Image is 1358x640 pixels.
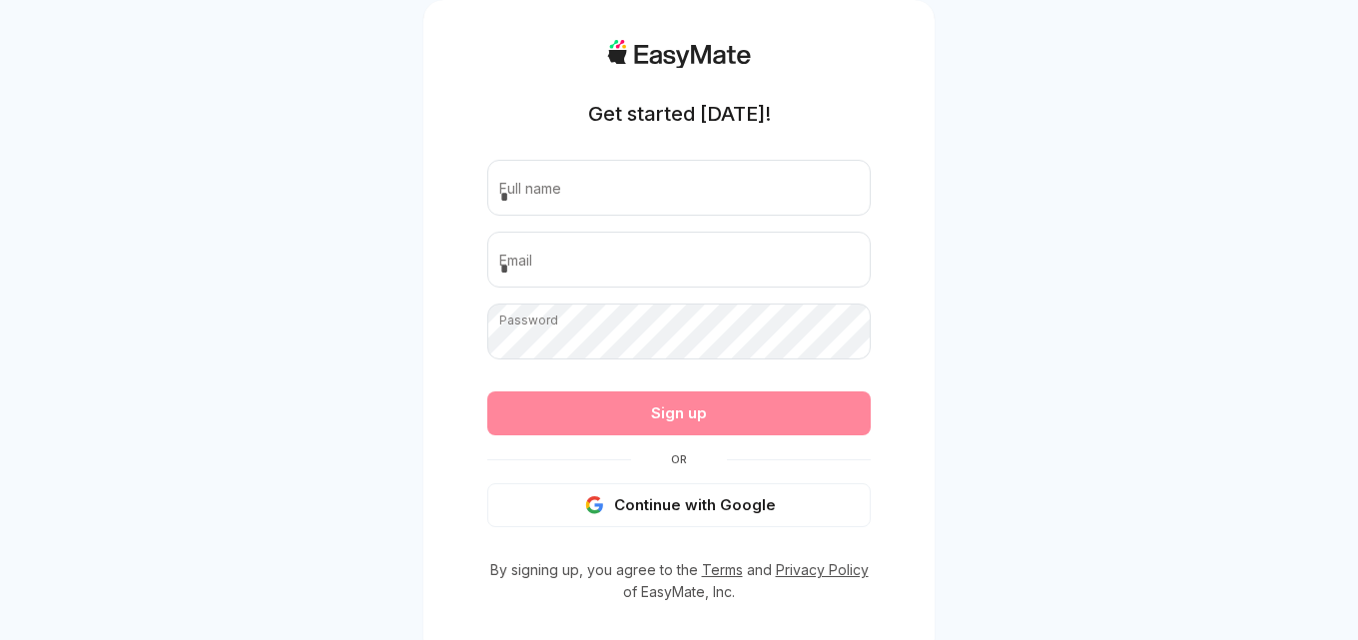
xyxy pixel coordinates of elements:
h1: Get started [DATE]! [588,100,771,128]
a: Privacy Policy [776,561,869,578]
button: Continue with Google [487,483,871,527]
p: By signing up, you agree to the and of EasyMate, Inc. [487,559,871,603]
span: Or [631,451,727,467]
a: Terms [702,561,743,578]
